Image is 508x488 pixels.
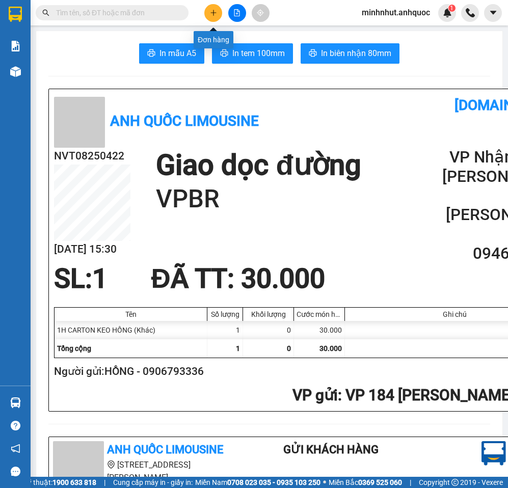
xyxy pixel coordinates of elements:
[53,458,243,484] li: [STREET_ADDRESS][PERSON_NAME]
[194,31,233,48] div: Đơn hàng
[55,321,207,339] div: 1H CARTON KEO HỒNG (Khác)
[210,9,217,16] span: plus
[450,5,453,12] span: 1
[57,344,91,353] span: Tổng cộng
[11,421,20,430] span: question-circle
[139,43,204,64] button: printerIn mẫu A5
[104,477,105,488] span: |
[195,477,320,488] span: Miền Nam
[11,444,20,453] span: notification
[151,263,325,294] span: ĐÃ TT : 30.000
[309,49,317,59] span: printer
[147,49,155,59] span: printer
[10,397,21,408] img: warehouse-icon
[246,310,291,318] div: Khối lượng
[156,183,361,215] h1: VPBR
[257,9,264,16] span: aim
[54,241,130,258] h2: [DATE] 15:30
[54,148,130,165] h2: NVT08250422
[410,477,411,488] span: |
[207,321,243,339] div: 1
[212,43,293,64] button: printerIn tem 100mm
[443,8,452,17] img: icon-new-feature
[11,467,20,476] span: message
[107,460,115,469] span: environment
[287,344,291,353] span: 0
[283,443,379,456] b: Gửi khách hàng
[10,66,21,77] img: warehouse-icon
[297,310,342,318] div: Cước món hàng
[252,4,270,22] button: aim
[227,478,320,486] strong: 0708 023 035 - 0935 103 250
[321,47,391,60] span: In biên nhận 80mm
[354,6,438,19] span: minhnhut.anhquoc
[92,263,108,294] span: 1
[10,41,21,51] img: solution-icon
[159,47,196,60] span: In mẫu A5
[42,9,49,16] span: search
[52,478,96,486] strong: 1900 633 818
[292,386,338,404] span: VP gửi
[54,263,92,294] span: SL:
[451,479,459,486] span: copyright
[482,441,506,466] img: logo.jpg
[107,443,223,456] b: Anh Quốc Limousine
[233,9,240,16] span: file-add
[243,321,294,339] div: 0
[110,113,259,129] b: Anh Quốc Limousine
[56,7,176,18] input: Tìm tên, số ĐT hoặc mã đơn
[204,4,222,22] button: plus
[358,478,402,486] strong: 0369 525 060
[57,310,204,318] div: Tên
[3,477,96,488] span: Hỗ trợ kỹ thuật:
[113,477,193,488] span: Cung cấp máy in - giấy in:
[232,47,285,60] span: In tem 100mm
[323,480,326,484] span: ⚪️
[489,8,498,17] span: caret-down
[301,43,399,64] button: printerIn biên nhận 80mm
[236,344,240,353] span: 1
[448,5,456,12] sup: 1
[466,8,475,17] img: phone-icon
[156,148,361,183] h1: Giao dọc đường
[319,344,342,353] span: 30.000
[484,4,502,22] button: caret-down
[329,477,402,488] span: Miền Bắc
[9,7,22,22] img: logo-vxr
[228,4,246,22] button: file-add
[294,321,345,339] div: 30.000
[220,49,228,59] span: printer
[210,310,240,318] div: Số lượng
